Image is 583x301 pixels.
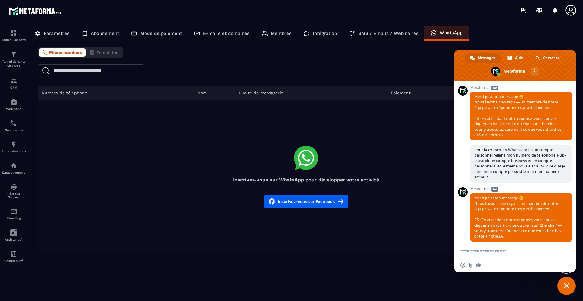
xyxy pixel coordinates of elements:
[2,25,26,46] a: formationformationTableau de bord
[440,30,462,36] p: WhatsApp
[235,86,387,100] th: Limite de messagerie
[10,77,17,84] img: formation
[313,31,337,36] p: Intégration
[2,217,26,220] p: E-mailing
[465,53,501,63] div: Messages
[2,203,26,225] a: emailemailE-mailing
[49,50,82,55] span: Phone numbers
[468,263,473,268] span: Envoyer un fichier
[2,171,26,174] p: Espace membre
[38,86,194,100] th: Numéro de téléphone
[91,31,119,36] p: Abonnement
[10,250,17,258] img: accountant
[2,128,26,132] p: Planificateur
[10,51,17,58] img: formation
[2,136,26,157] a: automationsautomationsAutomatisations
[2,94,26,115] a: automationsautomationsWebinaire
[86,48,122,57] button: Templates
[470,86,572,90] span: Metaforma
[2,150,26,153] p: Automatisations
[531,67,539,76] div: Autres canaux
[358,31,418,36] p: SMS / Emails / Webinaires
[194,86,235,100] th: Nom
[557,277,576,295] div: Fermer le chat
[140,31,182,36] p: Mode de paiement
[474,147,566,180] span: pour la connexion Whatssap; j'ai un compte personnel relier à mon numéro de téléphone. Puis-je av...
[38,177,574,183] h4: Inscrivez-vous sur WhatsApp pour développer votre activité
[271,31,291,36] p: Membres
[10,208,17,215] img: email
[530,53,565,63] div: Chercher
[10,183,17,191] img: social-network
[2,225,26,246] a: Assistant IA
[2,115,26,136] a: schedulerschedulerPlanificateur
[491,187,498,192] span: Bot
[10,141,17,148] img: automations
[2,259,26,262] p: Comptabilité
[10,98,17,106] img: automations
[474,94,562,137] span: Merci pour ton message 😊 Nous l’avons bien reçu — un membre de notre équipe va te répondre très p...
[387,86,461,100] th: Paiement
[10,29,17,37] img: formation
[2,46,26,73] a: formationformationTunnel de vente Site web
[476,263,481,268] span: Message audio
[29,20,577,254] div: >
[543,53,559,63] span: Chercher
[2,59,26,68] p: Tunnel de vente Site web
[9,5,63,17] img: logo
[460,249,556,254] textarea: Entrez votre message...
[515,53,523,63] span: Aide
[2,238,26,241] p: Assistant IA
[97,50,118,55] span: Templates
[2,107,26,110] p: Webinaire
[2,73,26,94] a: formationformationCRM
[2,157,26,179] a: automationsautomationsEspace membre
[39,48,86,57] button: Phone numbers
[2,246,26,267] a: accountantaccountantComptabilité
[2,38,26,42] p: Tableau de bord
[2,86,26,89] p: CRM
[470,187,572,191] span: Metaforma
[264,195,348,208] button: Inscrivez-vous sur Facebook
[203,31,250,36] p: E-mails et domaines
[491,86,498,90] span: Bot
[10,162,17,169] img: automations
[2,192,26,199] p: Réseaux Sociaux
[2,179,26,203] a: social-networksocial-networkRéseaux Sociaux
[474,195,562,239] span: Merci pour ton message 😊 Nous l’avons bien reçu — un membre de notre équipe va te répondre très p...
[460,263,465,268] span: Insérer un emoji
[10,120,17,127] img: scheduler
[502,53,529,63] div: Aide
[478,53,495,63] span: Messages
[44,31,70,36] p: Paramètres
